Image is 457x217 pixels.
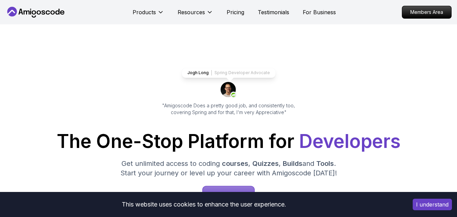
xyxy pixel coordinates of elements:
[402,6,452,19] a: Members Area
[115,159,342,178] p: Get unlimited access to coding , , and . Start your journey or level up your career with Amigosco...
[303,8,336,16] a: For Business
[252,159,279,168] span: Quizzes
[258,8,289,16] a: Testimonials
[227,8,244,16] a: Pricing
[283,159,302,168] span: Builds
[214,70,270,75] p: Spring Developer Advocate
[402,6,451,18] p: Members Area
[202,186,255,203] a: Start for Free
[299,130,401,152] span: Developers
[5,132,452,151] h1: The One-Stop Platform for
[133,8,164,22] button: Products
[178,8,213,22] button: Resources
[178,8,205,16] p: Resources
[413,199,452,210] button: Accept cookies
[316,159,334,168] span: Tools
[187,70,209,75] p: Jogh Long
[221,82,237,98] img: josh long
[203,186,254,202] p: Start for Free
[222,159,248,168] span: courses
[5,197,403,212] div: This website uses cookies to enhance the user experience.
[133,8,156,16] p: Products
[153,102,304,116] p: "Amigoscode Does a pretty good job, and consistently too, covering Spring and for that, I'm very ...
